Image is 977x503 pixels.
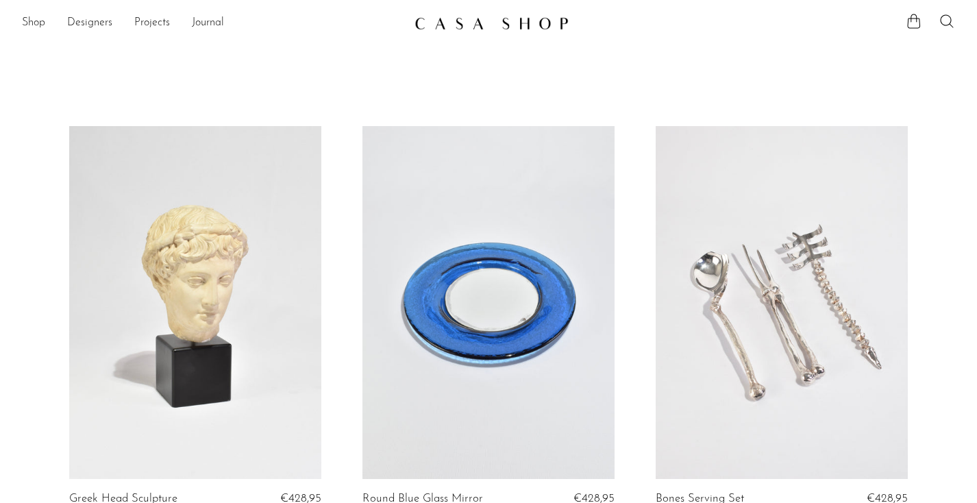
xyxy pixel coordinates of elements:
[22,12,404,35] nav: Desktop navigation
[67,14,112,32] a: Designers
[22,14,45,32] a: Shop
[134,14,170,32] a: Projects
[22,12,404,35] ul: NEW HEADER MENU
[192,14,224,32] a: Journal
